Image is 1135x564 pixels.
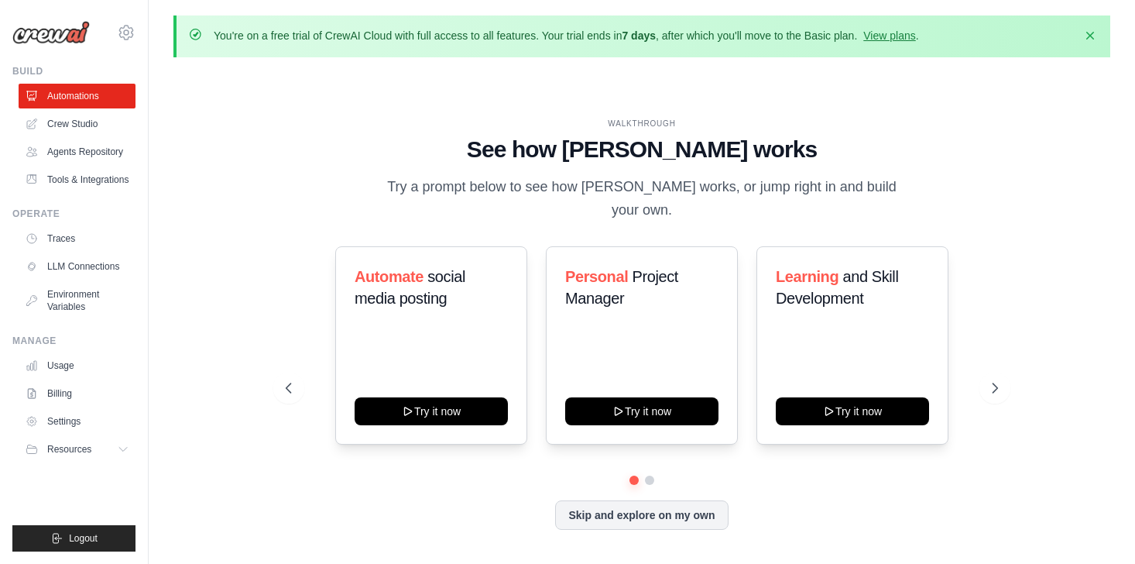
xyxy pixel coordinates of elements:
[286,118,998,129] div: WALKTHROUGH
[19,353,135,378] a: Usage
[382,176,902,222] p: Try a prompt below to see how [PERSON_NAME] works, or jump right in and build your own.
[19,381,135,406] a: Billing
[19,112,135,136] a: Crew Studio
[12,525,135,552] button: Logout
[1058,490,1135,564] iframe: Chat Widget
[19,282,135,319] a: Environment Variables
[565,397,718,425] button: Try it now
[355,397,508,425] button: Try it now
[19,254,135,279] a: LLM Connections
[565,268,628,285] span: Personal
[355,268,423,285] span: Automate
[19,409,135,434] a: Settings
[47,443,91,456] span: Resources
[12,65,135,77] div: Build
[776,268,838,285] span: Learning
[776,397,929,425] button: Try it now
[12,208,135,220] div: Operate
[19,139,135,164] a: Agents Repository
[776,268,898,307] span: and Skill Development
[286,136,998,163] h1: See how [PERSON_NAME] works
[19,226,135,251] a: Traces
[19,437,135,462] button: Resources
[622,29,656,42] strong: 7 days
[355,268,465,307] span: social media posting
[555,500,728,530] button: Skip and explore on my own
[19,84,135,108] a: Automations
[69,532,98,545] span: Logout
[12,335,135,347] div: Manage
[565,268,678,307] span: Project Manager
[12,21,90,44] img: Logo
[19,167,135,192] a: Tools & Integrations
[863,29,915,42] a: View plans
[214,28,919,43] p: You're on a free trial of CrewAI Cloud with full access to all features. Your trial ends in , aft...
